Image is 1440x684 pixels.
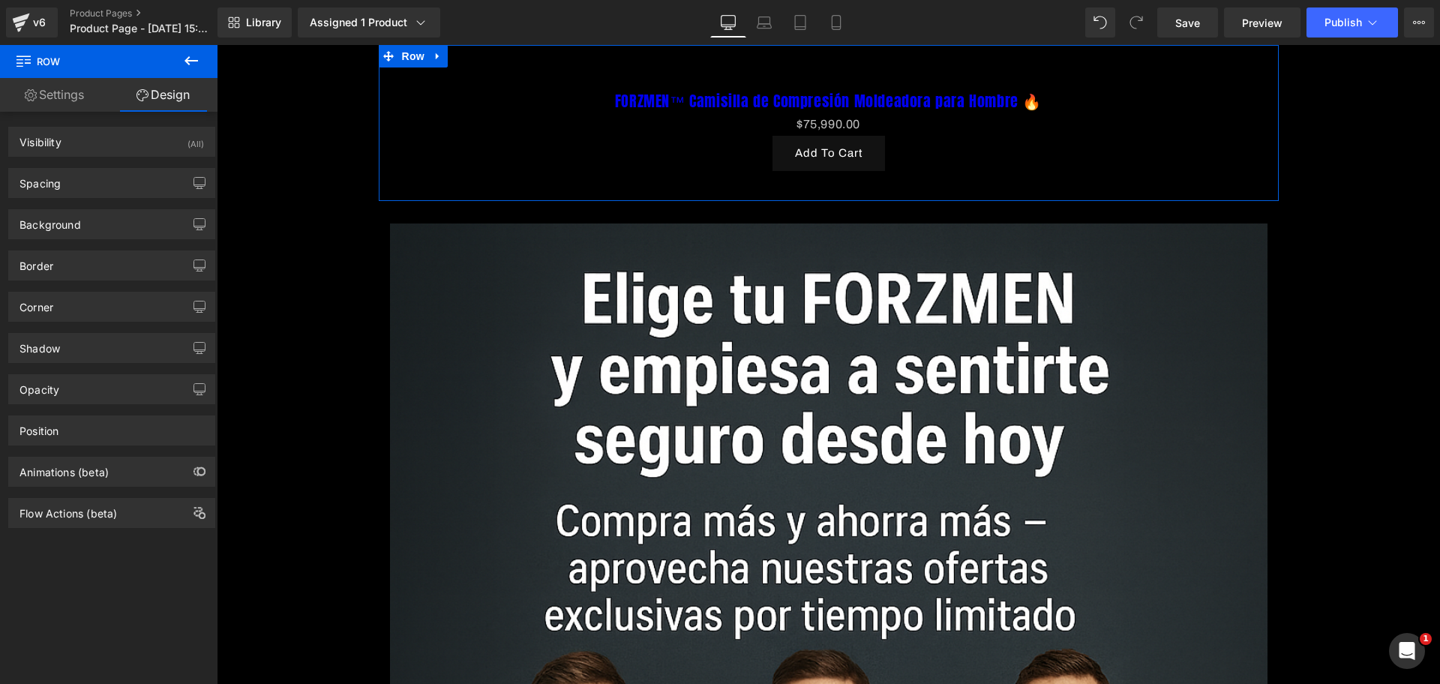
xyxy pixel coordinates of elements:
[6,7,58,37] a: v6
[398,47,825,65] a: FORZMEN™ Camisilla de Compresión Moldeadora para Hombre 🔥
[19,416,58,437] div: Position
[30,13,49,32] div: v6
[1121,7,1151,37] button: Redo
[246,16,281,29] span: Library
[19,292,53,313] div: Corner
[1306,7,1398,37] button: Publish
[217,7,292,37] a: New Library
[580,69,643,91] span: $75,990.00
[19,457,109,478] div: Animations (beta)
[818,7,854,37] a: Mobile
[1242,15,1282,31] span: Preview
[1420,633,1432,645] span: 1
[19,210,81,231] div: Background
[187,127,204,152] div: (All)
[1404,7,1434,37] button: More
[19,251,53,272] div: Border
[1175,15,1200,31] span: Save
[19,127,61,148] div: Visibility
[19,375,59,396] div: Opacity
[1085,7,1115,37] button: Undo
[19,334,60,355] div: Shadow
[710,7,746,37] a: Desktop
[109,78,217,112] a: Design
[782,7,818,37] a: Tablet
[556,91,668,126] button: Add To Cart
[310,15,428,30] div: Assigned 1 Product
[19,499,117,520] div: Flow Actions (beta)
[746,7,782,37] a: Laptop
[1224,7,1300,37] a: Preview
[15,45,165,78] span: Row
[1389,633,1425,669] iframe: Intercom live chat
[19,169,61,190] div: Spacing
[70,22,214,34] span: Product Page - [DATE] 15:38:17
[1324,16,1362,28] span: Publish
[70,7,242,19] a: Product Pages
